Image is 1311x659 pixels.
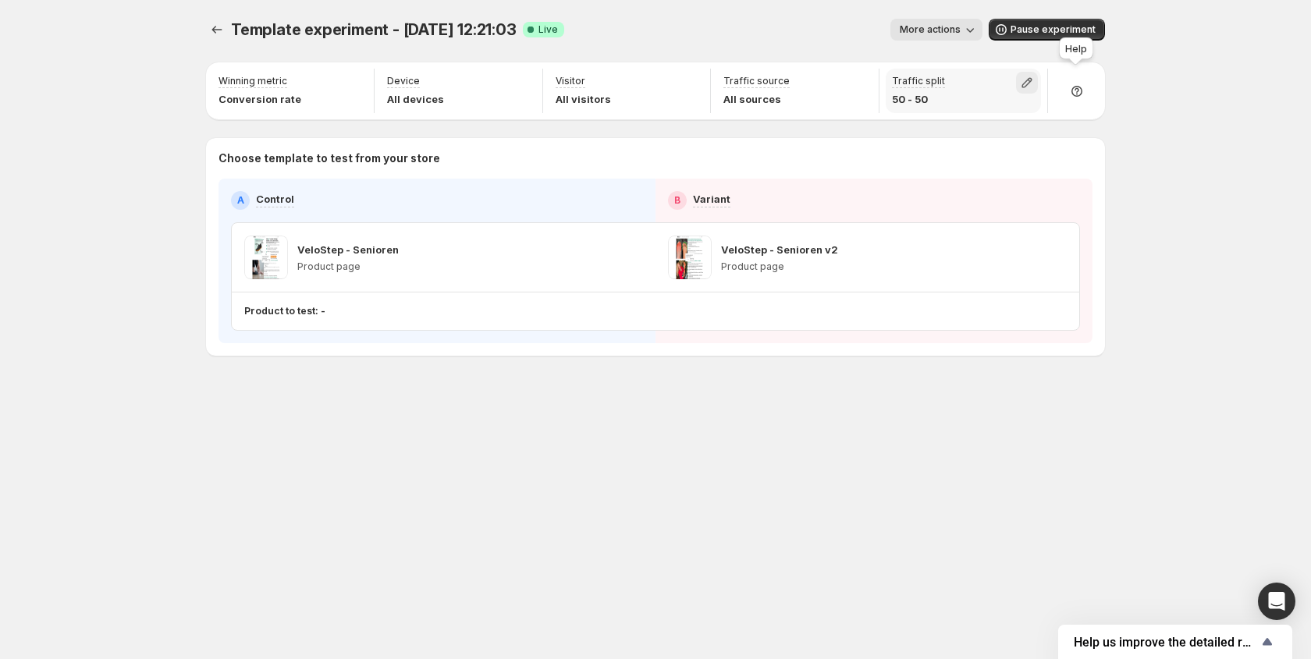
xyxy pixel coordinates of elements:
p: VeloStep - Senioren v2 [721,242,838,257]
button: More actions [890,19,982,41]
p: All sources [723,91,790,107]
p: All visitors [556,91,611,107]
p: Traffic split [892,75,945,87]
button: Show survey - Help us improve the detailed report for A/B campaigns [1074,632,1277,651]
p: Choose template to test from your store [218,151,1092,166]
p: Control [256,191,294,207]
img: VeloStep - Senioren [244,236,288,279]
p: Visitor [556,75,585,87]
span: More actions [900,23,961,36]
div: Open Intercom Messenger [1258,583,1295,620]
span: Pause experiment [1011,23,1096,36]
p: 50 - 50 [892,91,945,107]
p: Traffic source [723,75,790,87]
p: Product page [721,260,838,273]
h2: B [674,194,680,207]
p: Device [387,75,420,87]
span: Live [538,23,558,36]
p: Product to test: - [244,305,325,317]
p: Variant [693,191,730,207]
h2: A [237,194,244,207]
img: VeloStep - Senioren v2 [668,236,712,279]
p: Conversion rate [218,91,301,107]
button: Pause experiment [989,19,1105,41]
p: Winning metric [218,75,287,87]
button: Experiments [206,19,228,41]
p: Product page [297,260,399,273]
span: Help us improve the detailed report for A/B campaigns [1074,635,1258,650]
p: All devices [387,91,444,107]
span: Template experiment - [DATE] 12:21:03 [231,20,517,39]
p: VeloStep - Senioren [297,242,399,257]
